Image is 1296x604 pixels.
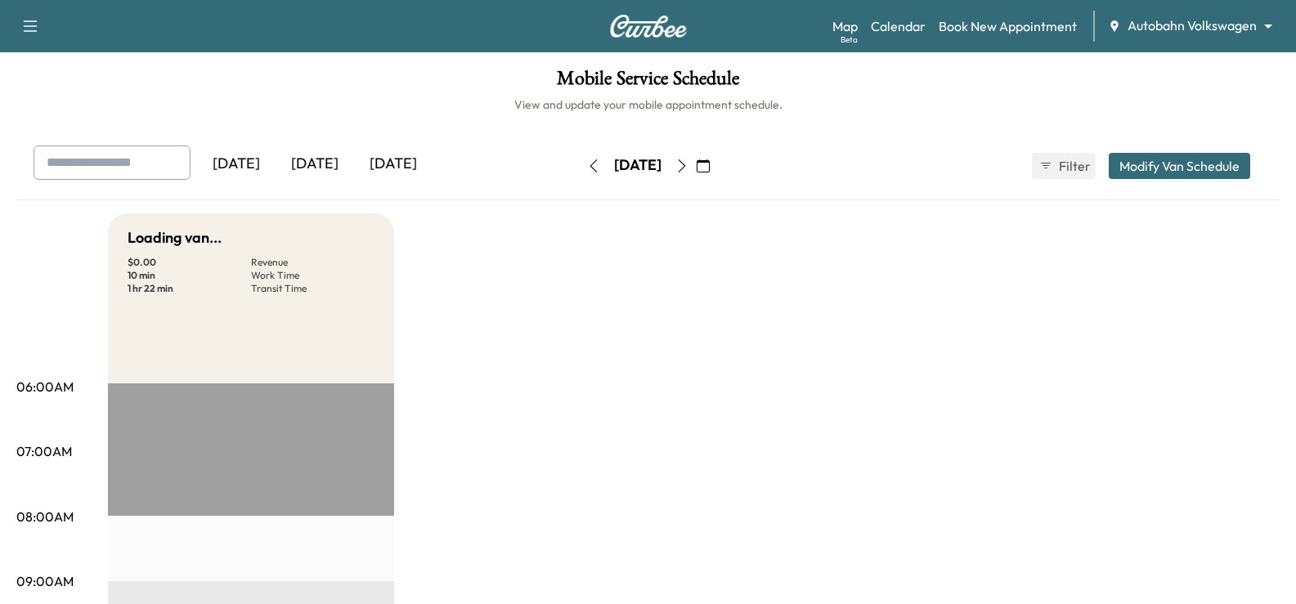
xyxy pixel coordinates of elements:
div: [DATE] [354,145,433,183]
a: MapBeta [832,16,858,36]
p: 10 min [128,269,251,282]
p: 08:00AM [16,507,74,526]
p: 06:00AM [16,377,74,396]
div: Beta [841,34,858,46]
h5: Loading van... [128,226,222,249]
p: Work Time [251,269,374,282]
p: $ 0.00 [128,256,251,269]
button: Modify Van Schedule [1109,153,1250,179]
div: [DATE] [614,155,661,176]
p: 1 hr 22 min [128,282,251,295]
p: Revenue [251,256,374,269]
h6: View and update your mobile appointment schedule. [16,96,1280,113]
div: [DATE] [197,145,276,183]
a: Book New Appointment [939,16,1077,36]
h1: Mobile Service Schedule [16,69,1280,96]
p: 07:00AM [16,441,72,461]
div: [DATE] [276,145,354,183]
span: Autobahn Volkswagen [1128,16,1257,35]
p: Transit Time [251,282,374,295]
p: 09:00AM [16,571,74,591]
button: Filter [1032,153,1096,179]
span: Filter [1059,156,1088,176]
a: Calendar [871,16,926,36]
img: Curbee Logo [609,15,688,38]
